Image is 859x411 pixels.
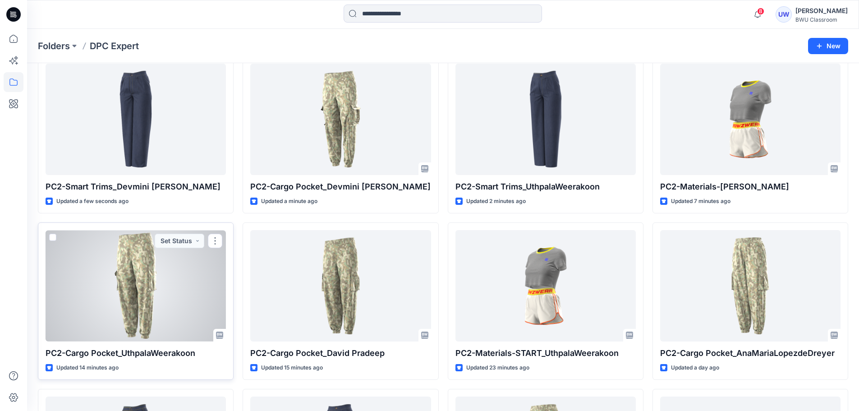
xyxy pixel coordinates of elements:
[455,230,636,342] a: PC2-Materials-START_UthpalaWeerakoon
[455,64,636,175] a: PC2-Smart Trims_UthpalaWeerakoon
[38,40,70,52] a: Folders
[261,363,323,373] p: Updated 15 minutes ago
[660,347,841,360] p: PC2-Cargo Pocket_AnaMariaLopezdeDreyer
[455,347,636,360] p: PC2-Materials-START_UthpalaWeerakoon
[250,180,431,193] p: PC2-Cargo Pocket_Devmini [PERSON_NAME]
[250,230,431,342] a: PC2-Cargo Pocket_David Pradeep
[46,347,226,360] p: PC2-Cargo Pocket_UthpalaWeerakoon
[660,230,841,342] a: PC2-Cargo Pocket_AnaMariaLopezdeDreyer
[261,197,317,206] p: Updated a minute ago
[808,38,848,54] button: New
[660,64,841,175] a: PC2-Materials-START_David Pradeep
[46,230,226,342] a: PC2-Cargo Pocket_UthpalaWeerakoon
[46,180,226,193] p: PC2-Smart Trims_Devmini [PERSON_NAME]
[455,180,636,193] p: PC2-Smart Trims_UthpalaWeerakoon
[56,363,119,373] p: Updated 14 minutes ago
[46,64,226,175] a: PC2-Smart Trims_Devmini De Silva
[660,180,841,193] p: PC2-Materials-[PERSON_NAME]
[250,64,431,175] a: PC2-Cargo Pocket_Devmini De Silva
[466,363,529,373] p: Updated 23 minutes ago
[795,5,848,16] div: [PERSON_NAME]
[671,197,730,206] p: Updated 7 minutes ago
[757,8,764,15] span: 8
[56,197,129,206] p: Updated a few seconds ago
[671,363,719,373] p: Updated a day ago
[795,16,848,23] div: BWU Classroom
[90,40,139,52] p: DPC Expert
[250,347,431,360] p: PC2-Cargo Pocket_David Pradeep
[466,197,526,206] p: Updated 2 minutes ago
[776,6,792,23] div: UW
